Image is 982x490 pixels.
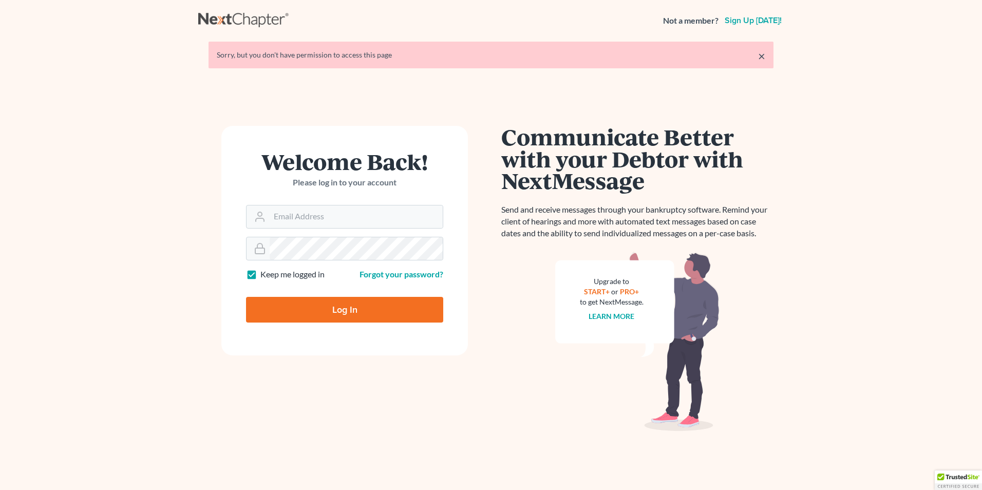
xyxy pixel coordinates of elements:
h1: Welcome Back! [246,150,443,173]
a: Forgot your password? [360,269,443,279]
span: or [612,287,619,296]
a: × [758,50,765,62]
a: PRO+ [620,287,639,296]
h1: Communicate Better with your Debtor with NextMessage [501,126,773,192]
a: Learn more [589,312,635,321]
input: Email Address [270,205,443,228]
div: TrustedSite Certified [935,470,982,490]
label: Keep me logged in [260,269,325,280]
div: Sorry, but you don't have permission to access this page [217,50,765,60]
a: START+ [584,287,610,296]
div: Upgrade to [580,276,644,287]
img: nextmessage_bg-59042aed3d76b12b5cd301f8e5b87938c9018125f34e5fa2b7a6b67550977c72.svg [555,252,720,431]
div: to get NextMessage. [580,297,644,307]
p: Please log in to your account [246,177,443,189]
strong: Not a member? [663,15,719,27]
a: Sign up [DATE]! [723,16,784,25]
p: Send and receive messages through your bankruptcy software. Remind your client of hearings and mo... [501,204,773,239]
input: Log In [246,297,443,323]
